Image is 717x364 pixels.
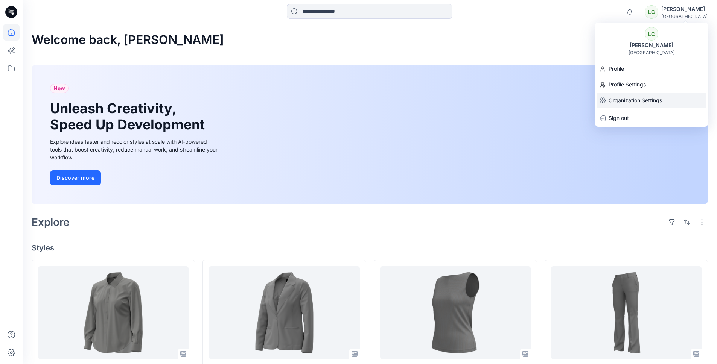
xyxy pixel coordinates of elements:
[609,111,629,125] p: Sign out
[661,14,708,19] div: [GEOGRAPHIC_DATA]
[50,100,208,133] h1: Unleash Creativity, Speed Up Development
[551,266,702,359] a: LM4604M42
[595,62,708,76] a: Profile
[209,266,359,359] a: LM1601M42
[50,138,219,161] div: Explore ideas faster and recolor styles at scale with AI-powered tools that boost creativity, red...
[32,243,708,252] h4: Styles
[661,5,708,14] div: [PERSON_NAME]
[625,41,678,50] div: [PERSON_NAME]
[380,266,531,359] a: LM8747K61
[32,33,224,47] h2: Welcome back, [PERSON_NAME]
[609,77,646,92] p: Profile Settings
[50,170,219,185] a: Discover more
[645,5,658,19] div: LC
[50,170,101,185] button: Discover more
[609,62,624,76] p: Profile
[645,27,658,41] div: LC
[609,93,662,108] p: Organization Settings
[32,216,70,228] h2: Explore
[53,84,65,93] span: New
[629,50,675,55] div: [GEOGRAPHIC_DATA]
[38,266,189,359] a: LM8543HE9P37
[595,93,708,108] a: Organization Settings
[595,77,708,92] a: Profile Settings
